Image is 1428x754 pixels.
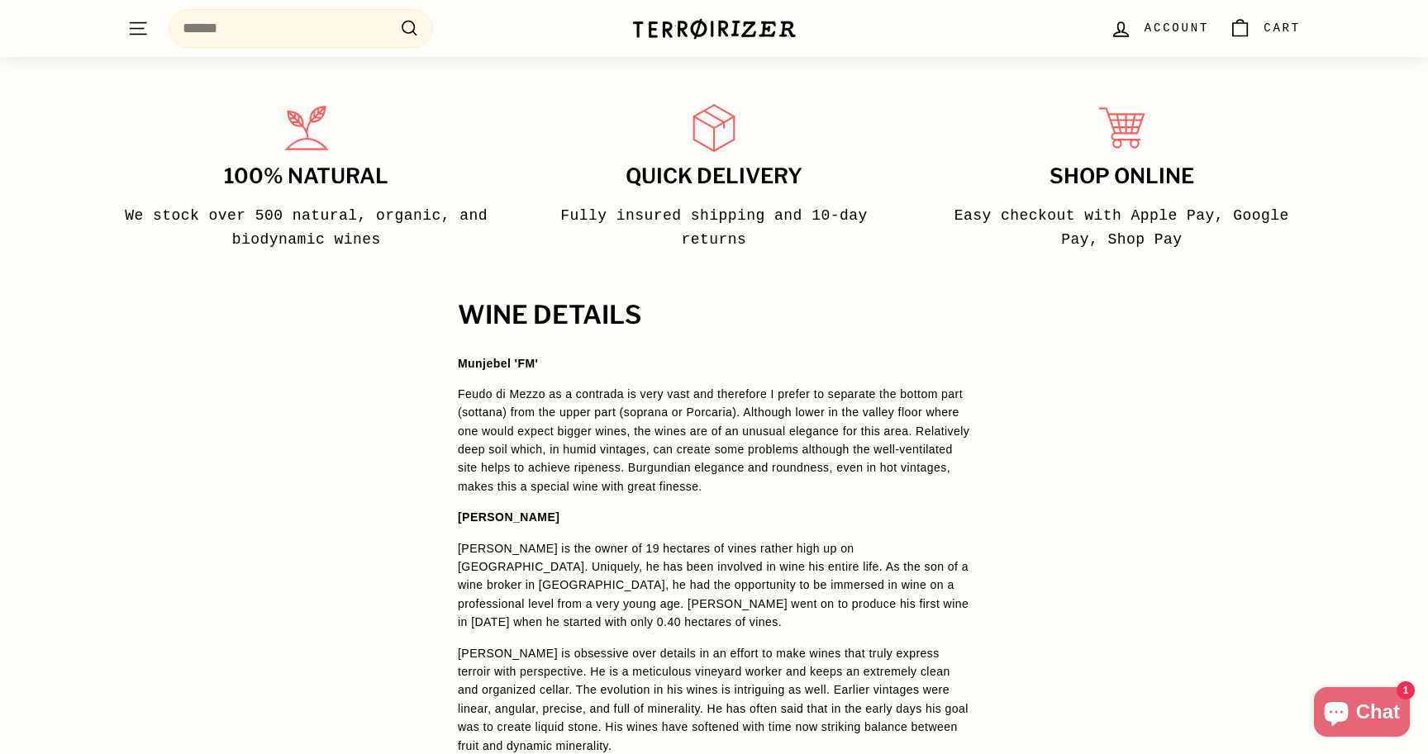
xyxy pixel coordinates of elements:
[458,385,970,496] p: Feudo di Mezzo as a contrada is very vast and therefore I prefer to separate the bottom part (sot...
[121,165,492,188] h3: 100% Natural
[528,204,899,252] p: Fully insured shipping and 10-day returns
[1100,4,1219,53] a: Account
[936,165,1307,188] h3: Shop Online
[1264,19,1301,37] span: Cart
[1145,19,1209,37] span: Account
[121,204,492,252] p: We stock over 500 natural, organic, and biodynamic wines
[458,510,559,524] strong: [PERSON_NAME]
[1219,4,1311,53] a: Cart
[936,204,1307,252] p: Easy checkout with Apple Pay, Google Pay, Shop Pay
[458,539,970,632] p: [PERSON_NAME] is the owner of 19 hectares of vines rather high up on [GEOGRAPHIC_DATA]. Uniquely,...
[1309,687,1415,741] inbox-online-store-chat: Shopify online store chat
[528,165,899,188] h3: Quick delivery
[458,357,538,370] strong: Munjebel 'FM'
[458,301,970,330] h2: WINE DETAILS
